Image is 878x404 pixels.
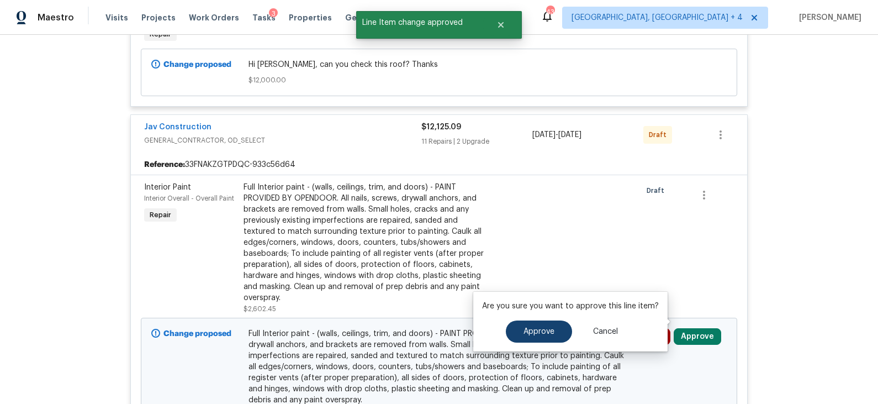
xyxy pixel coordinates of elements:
span: [GEOGRAPHIC_DATA], [GEOGRAPHIC_DATA] + 4 [572,12,743,23]
div: 11 Repairs | 2 Upgrade [421,136,532,147]
b: Change proposed [163,61,231,69]
span: [PERSON_NAME] [795,12,861,23]
span: Cancel [593,328,618,336]
span: Projects [141,12,176,23]
span: - [532,129,581,140]
b: Change proposed [163,330,231,338]
span: Tasks [252,14,276,22]
span: $12,000.00 [248,75,630,86]
div: 3 [269,8,278,19]
span: Properties [289,12,332,23]
span: Draft [649,129,671,140]
p: Are you sure you want to approve this line item? [482,301,659,312]
span: Visits [105,12,128,23]
span: Approve [523,328,554,336]
span: $2,602.45 [244,306,276,312]
a: Jav Construction [144,123,211,131]
b: Reference: [144,159,185,170]
button: Cancel [575,321,636,343]
span: $12,125.09 [421,123,461,131]
div: 43 [546,7,554,18]
span: Draft [647,185,669,196]
div: 33FNAKZGTPDQC-933c56d64 [131,155,747,175]
span: Repair [145,209,176,221]
span: [DATE] [532,131,556,139]
span: Interior Overall - Overall Paint [144,195,234,202]
span: Work Orders [189,12,239,23]
span: Line Item change approved [356,11,483,34]
button: Approve [506,321,572,343]
button: Close [483,14,519,36]
button: Approve [674,328,721,345]
span: Maestro [38,12,74,23]
span: Geo Assignments [345,12,417,23]
span: Hi [PERSON_NAME], can you check this roof? Thanks [248,59,630,70]
div: Full Interior paint - (walls, ceilings, trim, and doors) - PAINT PROVIDED BY OPENDOOR. All nails,... [244,182,485,303]
span: [DATE] [558,131,581,139]
span: Interior Paint [144,183,191,191]
span: GENERAL_CONTRACTOR, OD_SELECT [144,135,421,146]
